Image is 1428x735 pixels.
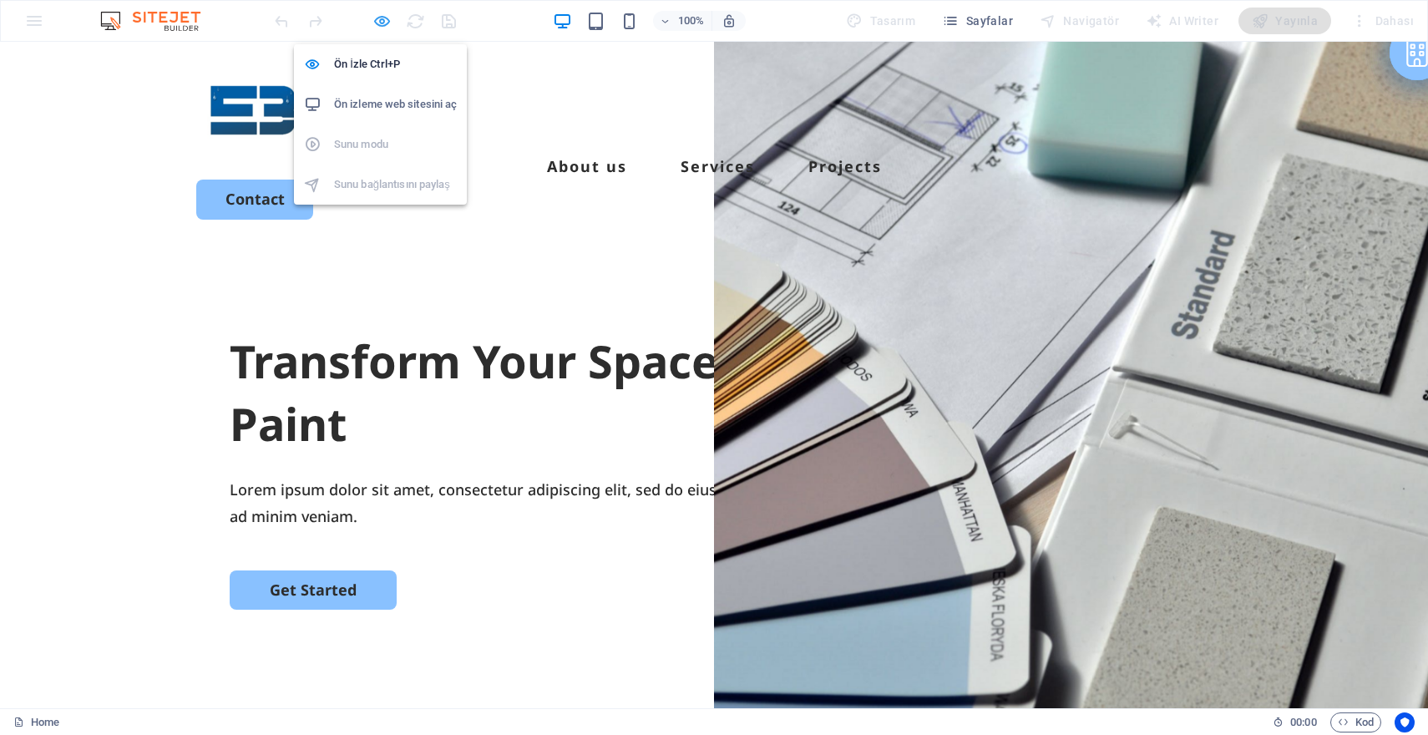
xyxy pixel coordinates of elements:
[547,117,627,132] a: About us
[1330,712,1381,732] button: Kod
[1302,716,1304,728] span: :
[942,13,1013,29] span: Sayfalar
[1290,712,1316,732] span: 00 00
[808,117,882,132] a: Projects
[653,11,712,31] button: 100%
[230,529,397,568] a: Get Started
[678,11,705,31] h6: 100%
[1338,712,1374,732] span: Kod
[1395,712,1415,732] button: Usercentrics
[13,712,59,732] a: Seçimi iptal etmek için tıkla. Sayfaları açmak için çift tıkla
[681,117,755,132] a: Services
[230,288,1198,414] h1: Transform Your Space with a Fresh Coat of Paint
[935,8,1020,34] button: Sayfalar
[96,11,221,31] img: Editor Logo
[334,94,457,114] h6: Ön izleme web sitesini aç
[230,434,1198,489] p: Lorem ipsum dolor sit amet, consectetur adipiscing elit, sed do eiusmod tempor incididunt ut labo...
[196,138,313,177] a: Contact
[1273,712,1317,732] h6: Oturum süresi
[334,54,457,74] h6: Ön İzle Ctrl+P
